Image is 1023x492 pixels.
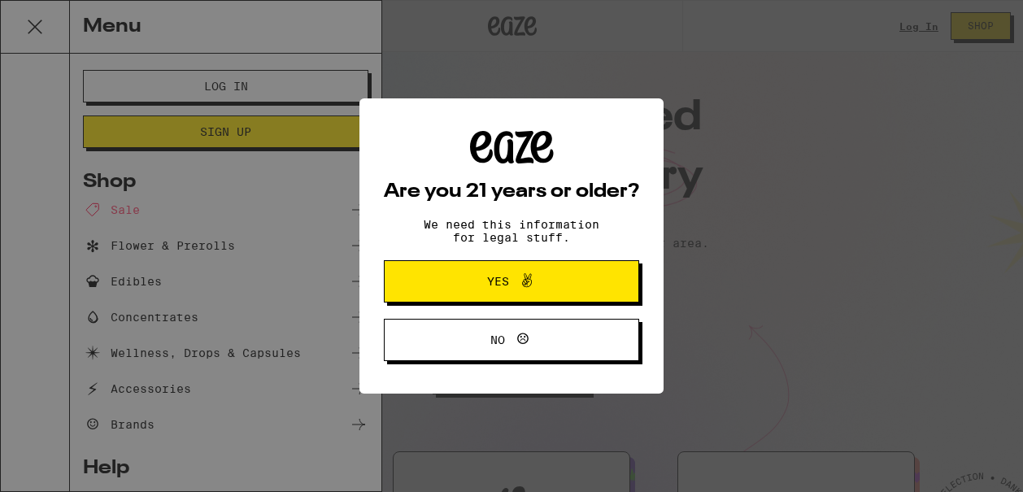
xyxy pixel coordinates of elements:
[10,11,117,24] span: Hi. Need any help?
[487,276,509,287] span: Yes
[490,334,505,346] span: No
[410,218,613,244] p: We need this information for legal stuff.
[384,182,639,202] h2: Are you 21 years or older?
[384,319,639,361] button: No
[384,260,639,303] button: Yes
